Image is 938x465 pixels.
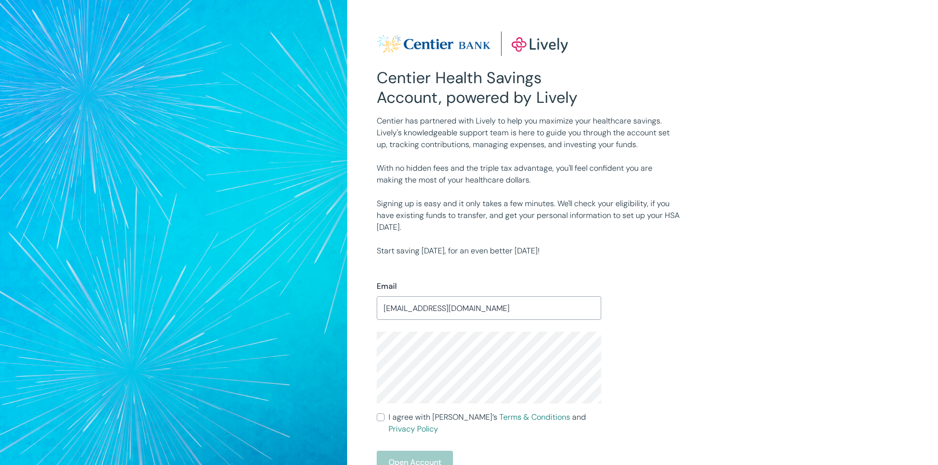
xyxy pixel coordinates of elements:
label: Email [377,280,397,292]
a: Privacy Policy [388,424,438,434]
p: With no hidden fees and the triple tax advantage, you'll feel confident you are making the most o... [377,162,680,186]
p: Signing up is easy and it only takes a few minutes. We'll check your eligibility, if you have exi... [377,198,680,233]
p: Centier has partnered with Lively to help you maximize your healthcare savings. Lively's knowledg... [377,115,680,151]
h2: Centier Health Savings Account, powered by Lively [377,68,601,107]
p: Start saving [DATE], for an even better [DATE]! [377,245,680,257]
img: Lively [377,31,568,56]
a: Terms & Conditions [499,412,570,422]
span: I agree with [PERSON_NAME]’s and [388,411,601,435]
